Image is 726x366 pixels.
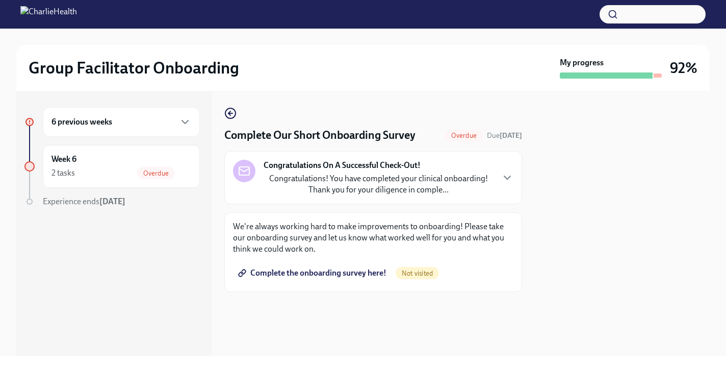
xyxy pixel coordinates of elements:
[240,268,386,278] span: Complete the onboarding survey here!
[500,131,522,140] strong: [DATE]
[224,128,416,143] h4: Complete Our Short Onboarding Survey
[51,154,76,165] h6: Week 6
[487,131,522,140] span: May 13th, 2025 09:00
[43,107,200,137] div: 6 previous weeks
[560,57,604,68] strong: My progress
[396,270,439,277] span: Not visited
[43,197,125,206] span: Experience ends
[670,59,697,77] h3: 92%
[51,167,75,179] div: 2 tasks
[99,197,125,206] strong: [DATE]
[487,131,522,140] span: Due
[24,145,200,188] a: Week 62 tasksOverdue
[445,132,483,139] span: Overdue
[20,6,77,22] img: CharlieHealth
[137,169,175,177] span: Overdue
[29,58,239,78] h2: Group Facilitator Onboarding
[264,173,493,196] p: Congratulations! You have completed your clinical onboarding! Thank you for your diligence in com...
[264,160,421,171] strong: Congratulations On A Successful Check-Out!
[233,263,394,283] a: Complete the onboarding survey here!
[51,116,112,128] h6: 6 previous weeks
[233,221,513,255] p: We're always working hard to make improvements to onboarding! Please take our onboarding survey a...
